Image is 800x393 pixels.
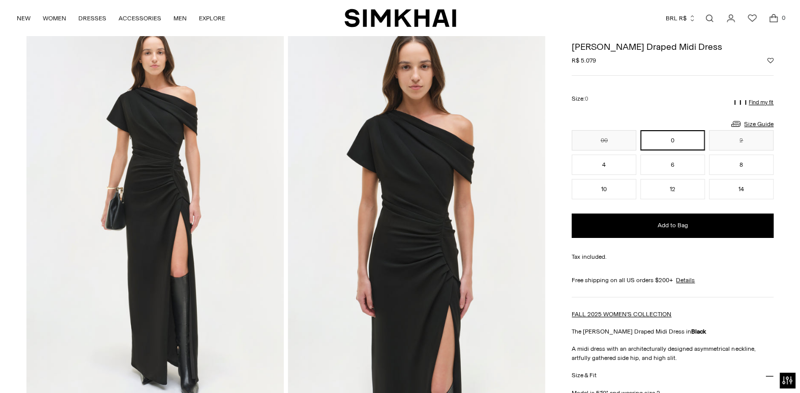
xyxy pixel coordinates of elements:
a: Go to the account page [721,8,741,28]
button: 2 [709,130,774,150]
button: 6 [640,155,705,175]
a: EXPLORE [199,7,225,29]
button: 14 [709,179,774,199]
a: Size Guide [730,117,774,130]
div: Free shipping on all US orders $200+ [572,276,774,285]
strong: Black [691,328,706,335]
button: BRL R$ [666,7,696,29]
button: Add to Bag [572,214,774,238]
a: Details [676,276,695,285]
p: The [PERSON_NAME] Draped Midi Dress in [572,327,774,336]
button: 4 [572,155,636,175]
a: WOMEN [43,7,66,29]
button: 12 [640,179,705,199]
a: Wishlist [742,8,762,28]
span: R$ 5.079 [572,56,596,65]
button: 00 [572,130,636,150]
h3: Size & Fit [572,372,596,379]
span: 0 [585,96,588,102]
a: Open cart modal [763,8,784,28]
h1: [PERSON_NAME] Draped Midi Dress [572,42,774,51]
a: ACCESSORIES [118,7,161,29]
button: Add to Wishlist [767,57,774,64]
a: MEN [173,7,187,29]
button: 10 [572,179,636,199]
button: Size & Fit [572,362,774,388]
a: FALL 2025 WOMEN'S COLLECTION [572,311,671,318]
a: DRESSES [78,7,106,29]
button: 0 [640,130,705,150]
span: 0 [779,13,788,22]
a: NEW [17,7,31,29]
label: Size: [572,94,588,104]
div: Tax included. [572,252,774,261]
a: SIMKHAI [344,8,456,28]
button: 8 [709,155,774,175]
p: A midi dress with an architecturally designed asymmetrical neckline, artfully gathered side hip, ... [572,344,774,362]
a: Open search modal [699,8,720,28]
span: Add to Bag [658,221,688,230]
